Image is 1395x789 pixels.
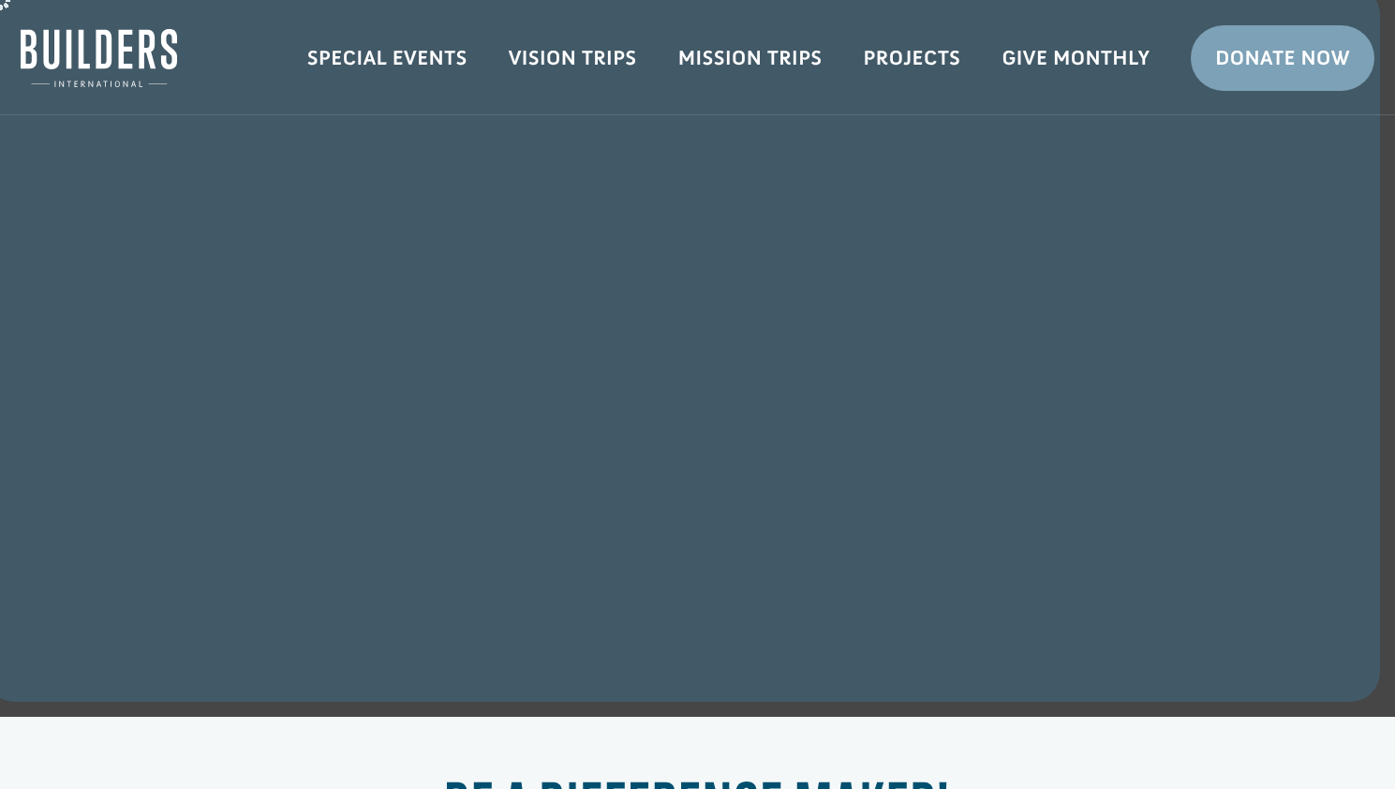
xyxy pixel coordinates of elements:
[981,31,1170,85] a: Give Monthly
[21,29,177,87] img: Builders International
[658,31,843,85] a: Mission Trips
[287,31,488,85] a: Special Events
[488,31,658,85] a: Vision Trips
[843,31,982,85] a: Projects
[1191,25,1374,91] a: Donate Now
